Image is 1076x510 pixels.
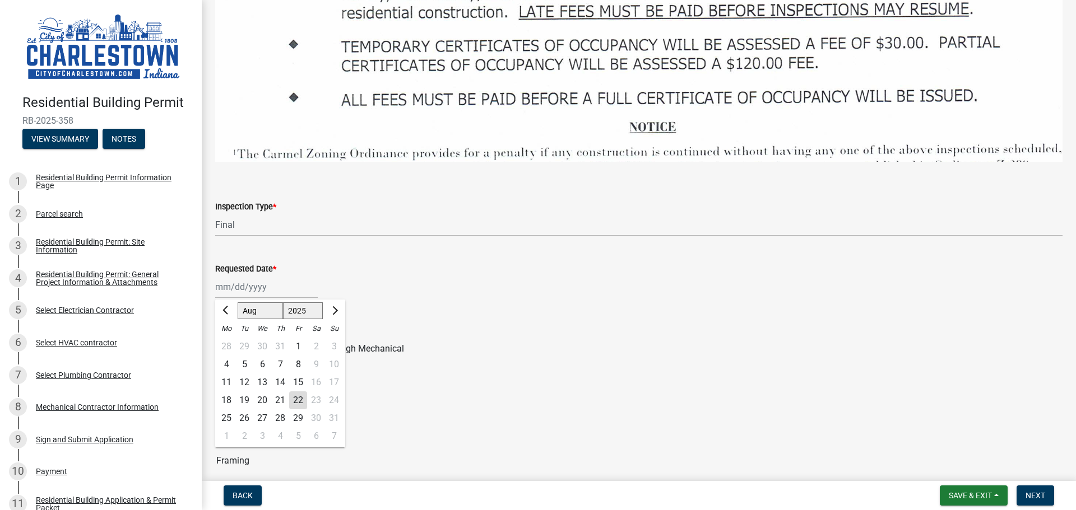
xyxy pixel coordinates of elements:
[289,409,307,427] div: Friday, August 29, 2025
[217,427,235,445] div: Monday, September 1, 2025
[325,320,343,338] div: Su
[103,129,145,149] button: Notes
[220,302,233,320] button: Previous month
[283,302,323,319] select: Select year
[217,409,235,427] div: 25
[271,355,289,373] div: 7
[215,203,276,211] label: Inspection Type
[9,172,27,190] div: 1
[22,129,98,149] button: View Summary
[253,427,271,445] div: 3
[235,427,253,445] div: Tuesday, September 2, 2025
[235,427,253,445] div: 2
[289,427,307,445] div: 5
[253,391,271,409] div: 20
[271,320,289,338] div: Th
[289,355,307,373] div: Friday, August 8, 2025
[22,115,179,126] span: RB-2025-358
[36,339,117,347] div: Select HVAC contractor
[235,338,253,355] div: Tuesday, July 29, 2025
[36,238,184,254] div: Residential Building Permit: Site Information
[289,355,307,373] div: 8
[289,427,307,445] div: Friday, September 5, 2025
[217,391,235,409] div: Monday, August 18, 2025
[253,373,271,391] div: 13
[253,338,271,355] div: Wednesday, July 30, 2025
[238,302,283,319] select: Select month
[289,391,307,409] div: Friday, August 22, 2025
[36,306,134,314] div: Select Electrician Contractor
[271,373,289,391] div: 14
[36,270,184,286] div: Residential Building Permit: General Project Information & Attachments
[949,491,992,500] span: Save & Exit
[327,302,341,320] button: Next month
[289,373,307,391] div: Friday, August 15, 2025
[217,373,235,391] div: 11
[9,398,27,416] div: 8
[253,355,271,373] div: 6
[217,427,235,445] div: 1
[271,427,289,445] div: 4
[36,371,131,379] div: Select Plumbing Contractor
[217,355,235,373] div: 4
[271,391,289,409] div: Thursday, August 21, 2025
[217,355,235,373] div: Monday, August 4, 2025
[253,409,271,427] div: Wednesday, August 27, 2025
[235,409,253,427] div: 26
[289,338,307,355] div: 1
[233,491,253,500] span: Back
[22,12,184,83] img: City of Charlestown, Indiana
[289,320,307,338] div: Fr
[307,320,325,338] div: Sa
[215,275,318,298] input: mm/dd/yyyy
[271,409,289,427] div: 28
[22,95,193,111] h4: Residential Building Permit
[271,409,289,427] div: Thursday, August 28, 2025
[224,485,262,506] button: Back
[271,391,289,409] div: 21
[289,373,307,391] div: 15
[253,355,271,373] div: Wednesday, August 6, 2025
[271,338,289,355] div: 31
[36,174,184,189] div: Residential Building Permit Information Page
[235,409,253,427] div: Tuesday, August 26, 2025
[1017,485,1054,506] button: Next
[289,409,307,427] div: 29
[103,135,145,144] wm-modal-confirm: Notes
[9,237,27,255] div: 3
[253,338,271,355] div: 30
[235,338,253,355] div: 29
[215,265,276,273] label: Requested Date
[217,373,235,391] div: Monday, August 11, 2025
[235,355,253,373] div: Tuesday, August 5, 2025
[253,391,271,409] div: Wednesday, August 20, 2025
[253,409,271,427] div: 27
[235,391,253,409] div: 19
[36,436,133,443] div: Sign and Submit Application
[9,301,27,319] div: 5
[9,462,27,480] div: 10
[235,373,253,391] div: 12
[289,338,307,355] div: Friday, August 1, 2025
[235,373,253,391] div: Tuesday, August 12, 2025
[235,355,253,373] div: 5
[235,391,253,409] div: Tuesday, August 19, 2025
[253,427,271,445] div: Wednesday, September 3, 2025
[1026,491,1045,500] span: Next
[235,320,253,338] div: Tu
[271,427,289,445] div: Thursday, September 4, 2025
[9,431,27,448] div: 9
[271,338,289,355] div: Thursday, July 31, 2025
[9,269,27,287] div: 4
[271,373,289,391] div: Thursday, August 14, 2025
[271,355,289,373] div: Thursday, August 7, 2025
[289,391,307,409] div: 22
[36,210,83,218] div: Parcel search
[9,205,27,223] div: 2
[940,485,1008,506] button: Save & Exit
[22,135,98,144] wm-modal-confirm: Summary
[217,338,235,355] div: Monday, July 28, 2025
[36,467,67,475] div: Payment
[217,338,235,355] div: 28
[9,334,27,352] div: 6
